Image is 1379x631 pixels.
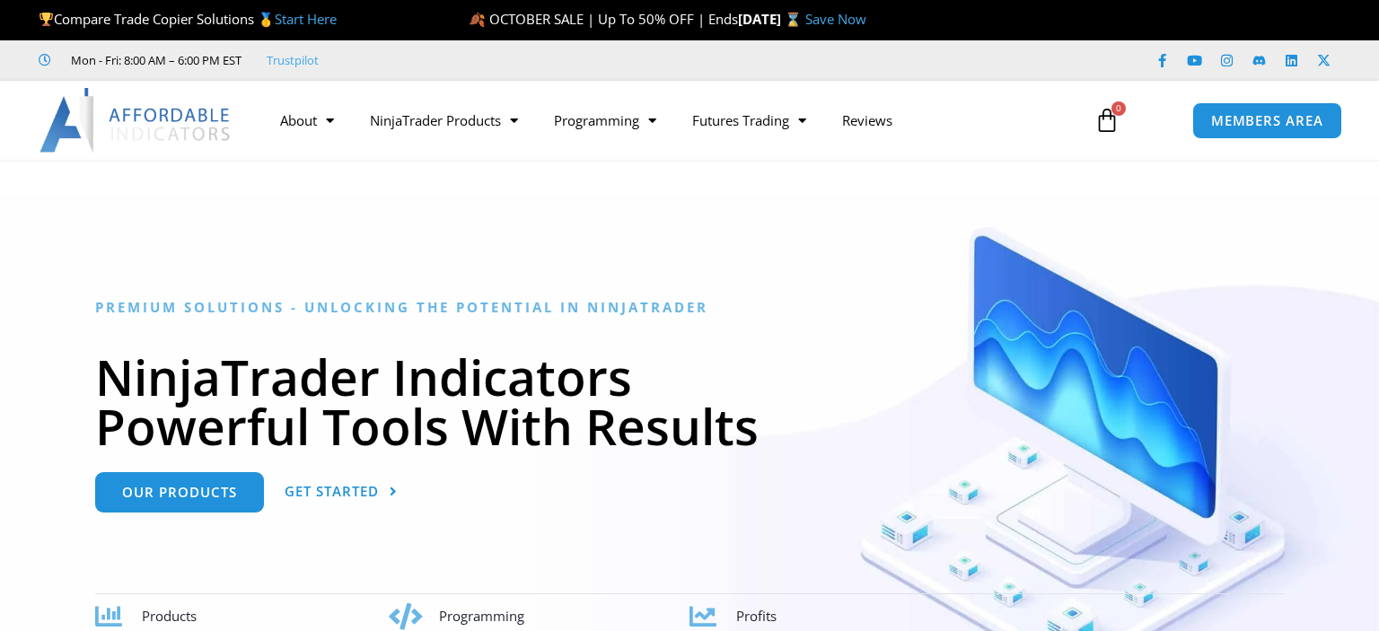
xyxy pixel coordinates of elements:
[267,49,319,71] a: Trustpilot
[1211,114,1323,127] span: MEMBERS AREA
[469,10,738,28] span: 🍂 OCTOBER SALE | Up To 50% OFF | Ends
[285,472,398,513] a: Get Started
[439,607,524,625] span: Programming
[536,100,674,141] a: Programming
[1111,101,1126,116] span: 0
[262,100,1076,141] nav: Menu
[40,88,233,153] img: LogoAI | Affordable Indicators – NinjaTrader
[824,100,910,141] a: Reviews
[95,352,1285,451] h1: NinjaTrader Indicators Powerful Tools With Results
[39,10,337,28] span: Compare Trade Copier Solutions 🥇
[738,10,805,28] strong: [DATE] ⌛
[1192,102,1342,139] a: MEMBERS AREA
[262,100,352,141] a: About
[674,100,824,141] a: Futures Trading
[95,472,264,513] a: Our Products
[122,486,237,499] span: Our Products
[95,299,1285,316] h6: Premium Solutions - Unlocking the Potential in NinjaTrader
[40,13,53,26] img: 🏆
[66,49,242,71] span: Mon - Fri: 8:00 AM – 6:00 PM EST
[285,485,379,498] span: Get Started
[1067,94,1146,146] a: 0
[275,10,337,28] a: Start Here
[142,607,197,625] span: Products
[736,607,777,625] span: Profits
[805,10,866,28] a: Save Now
[352,100,536,141] a: NinjaTrader Products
